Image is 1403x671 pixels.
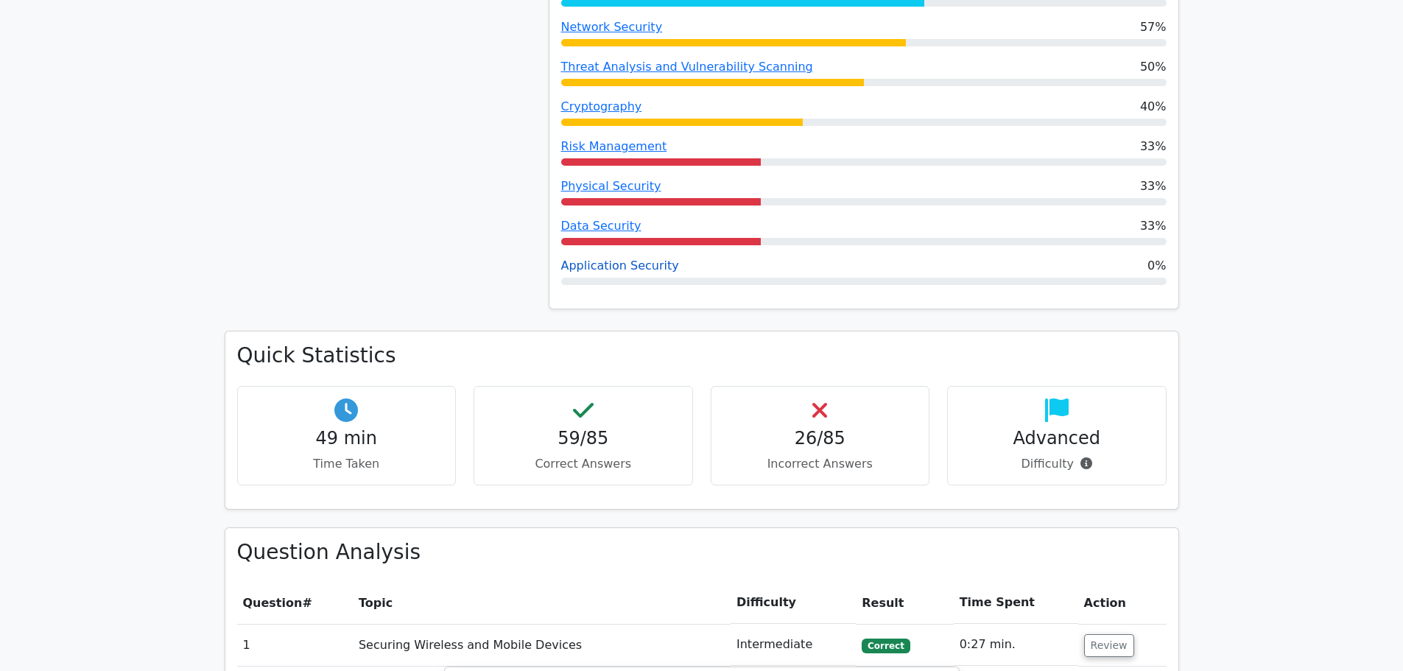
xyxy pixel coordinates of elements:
[353,624,731,666] td: Securing Wireless and Mobile Devices
[237,343,1167,368] h3: Quick Statistics
[731,624,856,666] td: Intermediate
[1140,217,1167,235] span: 33%
[243,596,303,610] span: Question
[731,582,856,624] th: Difficulty
[237,624,353,666] td: 1
[250,428,444,449] h4: 49 min
[561,20,663,34] a: Network Security
[561,179,661,193] a: Physical Security
[561,219,641,233] a: Data Security
[486,455,681,473] p: Correct Answers
[237,540,1167,565] h3: Question Analysis
[353,582,731,624] th: Topic
[561,99,642,113] a: Cryptography
[561,139,667,153] a: Risk Management
[723,428,918,449] h4: 26/85
[1147,257,1166,275] span: 0%
[1140,138,1167,155] span: 33%
[954,624,1078,666] td: 0:27 min.
[1084,634,1134,657] button: Review
[960,428,1154,449] h4: Advanced
[561,60,813,74] a: Threat Analysis and Vulnerability Scanning
[250,455,444,473] p: Time Taken
[862,639,910,653] span: Correct
[1140,98,1167,116] span: 40%
[237,582,353,624] th: #
[856,582,953,624] th: Result
[954,582,1078,624] th: Time Spent
[960,455,1154,473] p: Difficulty
[1078,582,1167,624] th: Action
[723,455,918,473] p: Incorrect Answers
[1140,18,1167,36] span: 57%
[486,428,681,449] h4: 59/85
[1140,58,1167,76] span: 50%
[561,259,679,273] a: Application Security
[1140,178,1167,195] span: 33%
